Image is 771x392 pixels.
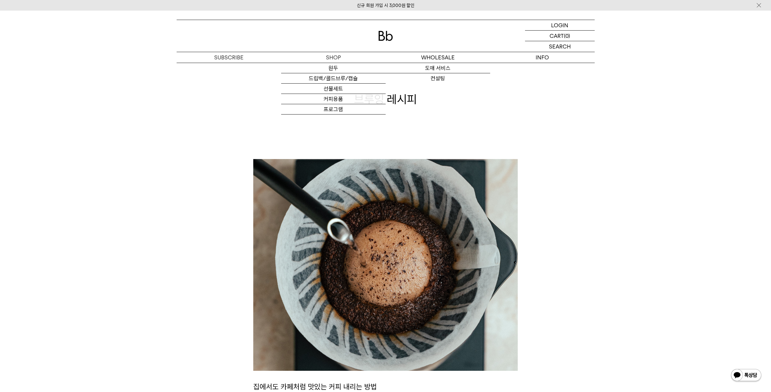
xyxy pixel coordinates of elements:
[386,52,490,63] p: WHOLESALE
[177,52,281,63] a: SUBSCRIBE
[564,31,570,41] p: (0)
[177,91,595,107] h1: 브루잉 레시피
[281,63,386,73] a: 원두
[378,31,393,41] img: 로고
[253,159,518,371] img: 4189a716bed969d963a9df752a490e85_105402.jpg
[281,94,386,104] a: 커피용품
[525,20,595,31] a: LOGIN
[730,368,762,383] img: 카카오톡 채널 1:1 채팅 버튼
[281,73,386,84] a: 드립백/콜드브루/캡슐
[550,31,564,41] p: CART
[490,52,595,63] p: INFO
[281,104,386,115] a: 프로그램
[281,84,386,94] a: 선물세트
[253,382,377,391] span: 집에서도 카페처럼 맛있는 커피 내리는 방법
[549,41,571,52] p: SEARCH
[551,20,568,30] p: LOGIN
[386,63,490,73] a: 도매 서비스
[386,73,490,84] a: 컨설팅
[525,31,595,41] a: CART (0)
[357,3,414,8] a: 신규 회원 가입 시 3,000원 할인
[281,52,386,63] a: SHOP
